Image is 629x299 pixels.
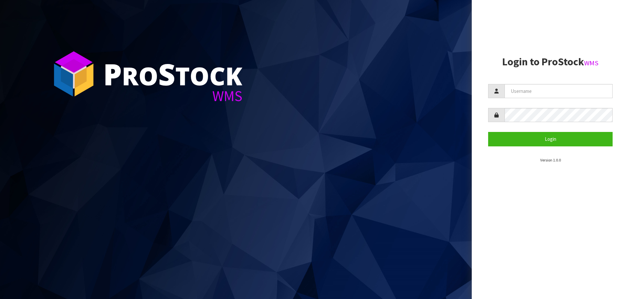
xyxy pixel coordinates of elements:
[505,84,613,98] input: Username
[103,89,242,103] div: WMS
[158,54,175,94] span: S
[488,56,613,68] h2: Login to ProStock
[49,49,98,98] img: ProStock Cube
[103,54,122,94] span: P
[488,132,613,146] button: Login
[584,59,599,67] small: WMS
[540,158,561,162] small: Version 1.0.0
[103,59,242,89] div: ro tock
